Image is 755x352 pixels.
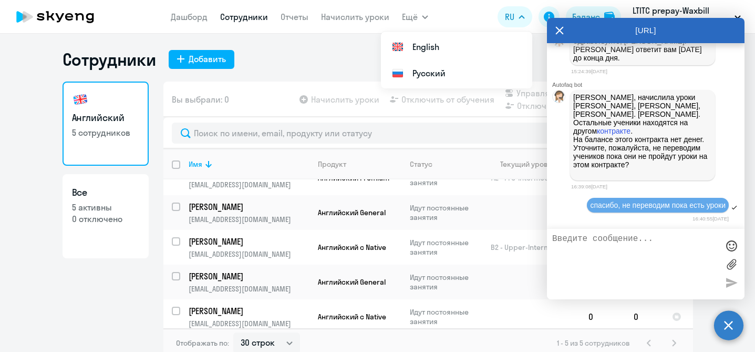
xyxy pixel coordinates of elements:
p: [PERSON_NAME], начислила уроки [PERSON_NAME], [PERSON_NAME], [PERSON_NAME]. [PERSON_NAME]. Осталь... [573,93,712,177]
label: Лимит 10 файлов [723,256,739,272]
img: balance [604,12,615,22]
button: Ещё [402,6,428,27]
p: 5 сотрудников [72,127,139,138]
h3: Все [72,186,139,199]
button: RU [498,6,532,27]
p: [EMAIL_ADDRESS][DOMAIN_NAME] [189,319,309,328]
img: english [72,91,89,108]
span: Ещё [402,11,418,23]
span: Отображать по: [176,338,229,348]
input: Поиск по имени, email, продукту или статусу [172,123,685,144]
img: English [391,41,404,53]
button: LTITC prepay-Waxbill Technologies Limited doo [GEOGRAPHIC_DATA], АНДРОМЕДА ЛАБ, ООО [627,4,746,29]
td: 0 [625,299,664,334]
div: Имя [189,159,202,169]
p: [EMAIL_ADDRESS][DOMAIN_NAME] [189,249,309,259]
div: Продукт [318,159,346,169]
p: [PERSON_NAME] [189,270,307,282]
p: Здравствуйте, [PERSON_NAME]! [PERSON_NAME] ответит вам [DATE] до конца дня. [573,37,712,62]
div: Autofaq bot [552,82,744,88]
div: Статус [410,159,482,169]
span: B2 - Upper-Intermediate [491,243,572,252]
span: RU [505,11,514,23]
ul: Ещё [381,32,532,88]
span: Английский General [318,277,386,287]
time: 16:40:55[DATE] [692,216,729,222]
a: Все5 активны0 отключено [63,174,149,258]
time: 16:39:08[DATE] [571,184,607,189]
div: Текущий уровень [491,159,580,169]
p: Идут постоянные занятия [410,273,482,291]
div: Имя [189,159,309,169]
p: [EMAIL_ADDRESS][DOMAIN_NAME] [189,215,309,224]
p: [PERSON_NAME] [189,305,307,317]
a: Английский5 сотрудников [63,82,149,166]
span: Английский с Native [318,243,386,252]
a: [PERSON_NAME] [189,270,309,282]
span: Английский General [318,208,386,217]
p: 5 активны [72,202,139,213]
p: LTITC prepay-Waxbill Technologies Limited doo [GEOGRAPHIC_DATA], АНДРОМЕДА ЛАБ, ООО [633,4,730,29]
a: Дашборд [171,12,208,22]
a: контракте [597,127,630,135]
span: 1 - 5 из 5 сотрудников [557,338,630,348]
a: [PERSON_NAME] [189,236,309,247]
h1: Сотрудники [63,49,156,70]
p: [EMAIL_ADDRESS][DOMAIN_NAME] [189,180,309,189]
a: [PERSON_NAME] [189,201,309,213]
p: Идут постоянные занятия [410,307,482,326]
button: Добавить [169,50,234,69]
td: 0 [580,299,625,334]
a: Отчеты [281,12,308,22]
p: Идут постоянные занятия [410,238,482,257]
div: Текущий уровень [500,159,560,169]
p: [PERSON_NAME] [189,236,307,247]
div: Статус [410,159,432,169]
img: bot avatar [553,90,566,106]
span: Английский с Native [318,312,386,321]
img: Русский [391,67,404,79]
p: 0 отключено [72,213,139,225]
p: [PERSON_NAME] [189,201,307,213]
h3: Английский [72,111,139,125]
button: Балансbalance [566,6,621,27]
div: Баланс [572,11,600,23]
a: Сотрудники [220,12,268,22]
a: Начислить уроки [321,12,389,22]
div: Добавить [189,53,226,65]
div: Продукт [318,159,401,169]
p: [EMAIL_ADDRESS][DOMAIN_NAME] [189,284,309,294]
time: 15:24:39[DATE] [571,68,607,74]
p: Идут постоянные занятия [410,203,482,222]
a: [PERSON_NAME] [189,305,309,317]
span: Вы выбрали: 0 [172,93,229,106]
span: спасибо, не переводим пока есть уроки [590,201,726,209]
